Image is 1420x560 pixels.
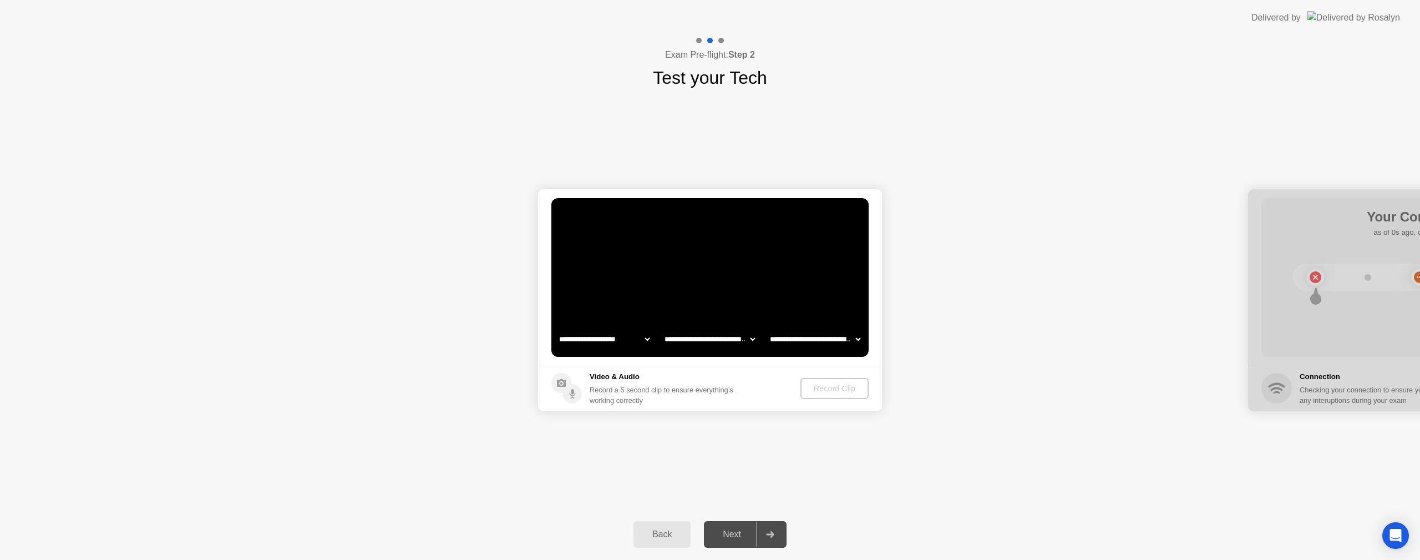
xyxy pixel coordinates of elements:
[590,385,738,406] div: Record a 5 second clip to ensure everything’s working correctly
[707,529,757,539] div: Next
[1307,11,1400,24] img: Delivered by Rosalyn
[665,48,755,62] h4: Exam Pre-flight:
[590,371,738,382] h5: Video & Audio
[637,529,687,539] div: Back
[800,378,869,399] button: Record Clip
[746,210,759,224] div: . . .
[728,50,755,59] b: Step 2
[1382,522,1409,549] div: Open Intercom Messenger
[662,328,757,350] select: Available speakers
[653,64,767,91] h1: Test your Tech
[557,328,652,350] select: Available cameras
[805,384,864,393] div: Record Clip
[768,328,863,350] select: Available microphones
[738,210,752,224] div: !
[1251,11,1301,24] div: Delivered by
[633,521,691,548] button: Back
[704,521,787,548] button: Next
